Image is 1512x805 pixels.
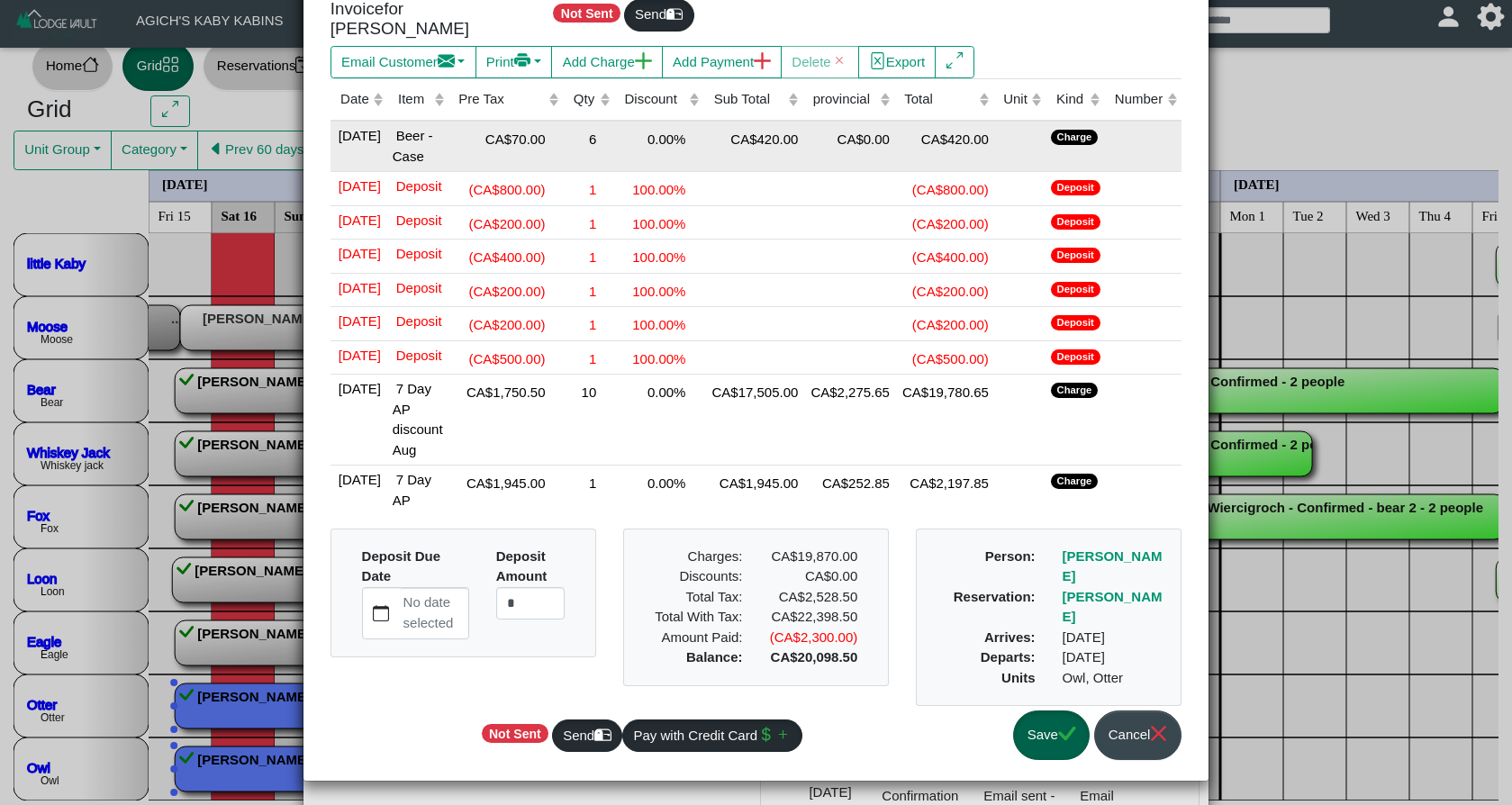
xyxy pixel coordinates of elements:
span: Deposit [393,310,442,329]
svg: mailbox2 [666,5,684,23]
div: [DATE] [1049,628,1178,648]
button: Email Customerenvelope fill [330,46,476,78]
div: 0.00% [619,379,699,403]
div: (CA$200.00) [453,312,559,336]
div: Number [1115,89,1163,110]
span: [DATE] [335,344,381,363]
div: CA$2,528.50 [769,587,857,608]
button: Savecheck [1013,710,1090,760]
b: Person: [985,548,1036,564]
span: Deposit [393,175,442,194]
b: Departs: [981,649,1036,665]
span: [DATE] [335,310,381,329]
button: calendar [363,588,400,638]
b: Units [1001,670,1036,685]
div: Discount [624,89,684,110]
button: Deletex [781,46,859,78]
button: arrows angle expand [935,46,973,78]
span: [DATE] [335,377,381,396]
div: (CA$200.00) [899,312,989,336]
div: CA$1,750.50 [453,379,559,403]
div: CA$252.85 [807,470,890,494]
div: Owl, Otter [1049,668,1178,689]
div: (CA$800.00) [899,176,989,201]
div: CA$1,945.00 [453,470,559,494]
svg: x [1150,725,1167,742]
div: CA$2,275.65 [807,379,890,403]
div: CA$420.00 [899,126,989,150]
svg: plus lg [754,52,771,69]
div: Sub Total [714,89,784,110]
div: 100.00% [619,312,699,336]
div: CA$17,505.00 [708,379,798,403]
div: 100.00% [619,211,699,235]
b: Deposit Due Date [362,548,441,584]
span: [DATE] [335,242,381,261]
b: Reservation: [954,589,1036,604]
span: [DATE] [335,124,381,143]
div: Discounts: [641,566,756,587]
div: 1 [568,244,611,268]
div: (CA$500.00) [453,346,559,370]
div: (CA$800.00) [453,176,559,201]
div: CA$19,780.65 [899,379,989,403]
div: CA$70.00 [453,126,559,150]
div: 10 [568,379,611,403]
span: Deposit [393,242,442,261]
span: [DATE] [335,468,381,487]
div: 1 [568,312,611,336]
div: CA$420.00 [708,126,798,150]
div: 1 [568,211,611,235]
svg: file excel [869,52,886,69]
button: file excelExport [858,46,937,78]
svg: check [1058,725,1075,742]
div: 100.00% [619,244,699,268]
button: Pay with Credit Cardcurrency dollarplus [622,719,802,752]
div: 100.00% [619,346,699,370]
button: Cancelx [1094,710,1182,760]
div: (CA$200.00) [899,211,989,235]
span: CA$19,870.00 [771,548,857,564]
svg: plus lg [635,52,652,69]
div: Date [340,89,369,110]
div: 0.00% [619,126,699,150]
svg: mailbox2 [594,726,611,743]
div: Amount Paid: [641,628,756,648]
span: [DATE] [335,276,381,295]
button: Printprinter fill [475,46,553,78]
div: [DATE] [1049,647,1178,668]
span: Deposit [393,344,442,363]
div: Total With Tax: [641,607,756,628]
div: CA$22,398.50 [756,607,871,628]
svg: currency dollar [757,726,774,743]
div: Charges: [641,547,756,567]
div: (CA$2,300.00) [756,628,871,648]
div: Kind [1056,89,1086,110]
label: No date selected [400,588,468,638]
div: Item [398,89,430,110]
div: (CA$400.00) [899,244,989,268]
svg: printer fill [514,52,531,69]
div: 1 [568,470,611,494]
span: Not Sent [553,4,620,23]
div: 1 [568,176,611,201]
span: 7 Day AP [393,468,431,508]
div: CA$1,945.00 [708,470,798,494]
svg: calendar [373,605,390,622]
button: Add Chargeplus lg [551,46,662,78]
span: 7 Day AP discount Aug [393,377,443,457]
div: Qty [574,89,595,110]
span: Deposit [393,209,442,228]
div: Pre Tax [458,89,544,110]
div: 100.00% [619,278,699,303]
button: Sendmailbox2 [552,719,622,752]
div: 0.00% [619,470,699,494]
a: [PERSON_NAME] [1063,589,1163,625]
b: Balance: [686,649,743,665]
div: CA$2,197.85 [899,470,989,494]
span: Beer - Case [393,124,433,164]
button: Add Paymentplus lg [662,46,782,78]
span: [DATE] [335,209,381,228]
svg: arrows angle expand [946,52,964,69]
span: [DATE] [335,175,381,194]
